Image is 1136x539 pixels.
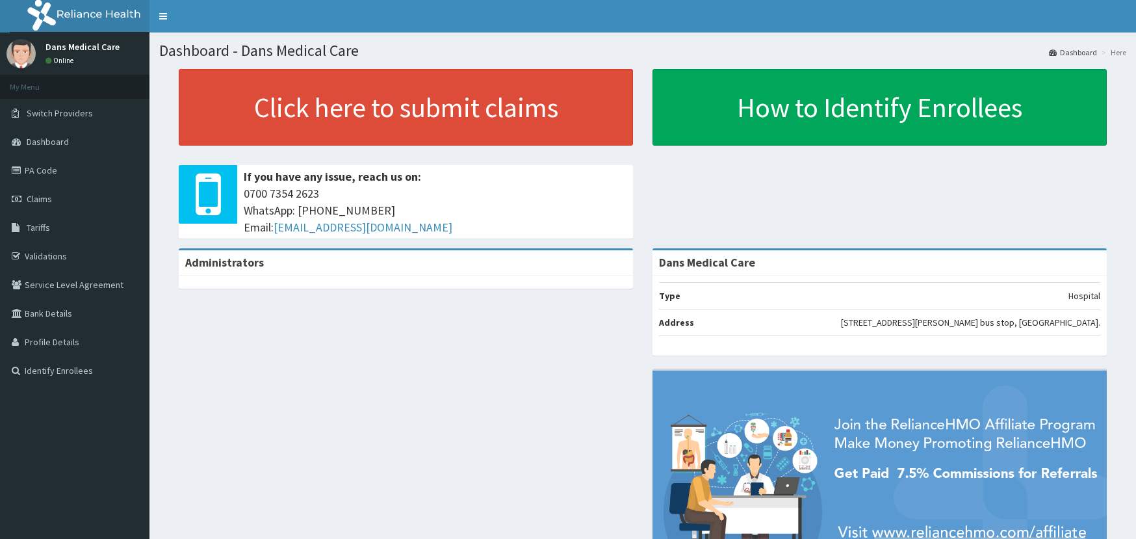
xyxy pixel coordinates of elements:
a: Click here to submit claims [179,69,633,146]
b: If you have any issue, reach us on: [244,169,421,184]
a: Online [45,56,77,65]
p: [STREET_ADDRESS][PERSON_NAME] bus stop, [GEOGRAPHIC_DATA]. [841,316,1100,329]
span: Claims [27,193,52,205]
a: [EMAIL_ADDRESS][DOMAIN_NAME] [274,220,452,235]
a: Dashboard [1049,47,1097,58]
strong: Dans Medical Care [659,255,755,270]
span: Switch Providers [27,107,93,119]
span: Dashboard [27,136,69,148]
span: Tariffs [27,222,50,233]
b: Type [659,290,680,302]
li: Here [1098,47,1126,58]
h1: Dashboard - Dans Medical Care [159,42,1126,59]
b: Administrators [185,255,264,270]
p: Hospital [1068,289,1100,302]
p: Dans Medical Care [45,42,120,51]
b: Address [659,317,694,328]
a: How to Identify Enrollees [652,69,1107,146]
img: User Image [6,39,36,68]
span: 0700 7354 2623 WhatsApp: [PHONE_NUMBER] Email: [244,185,626,235]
